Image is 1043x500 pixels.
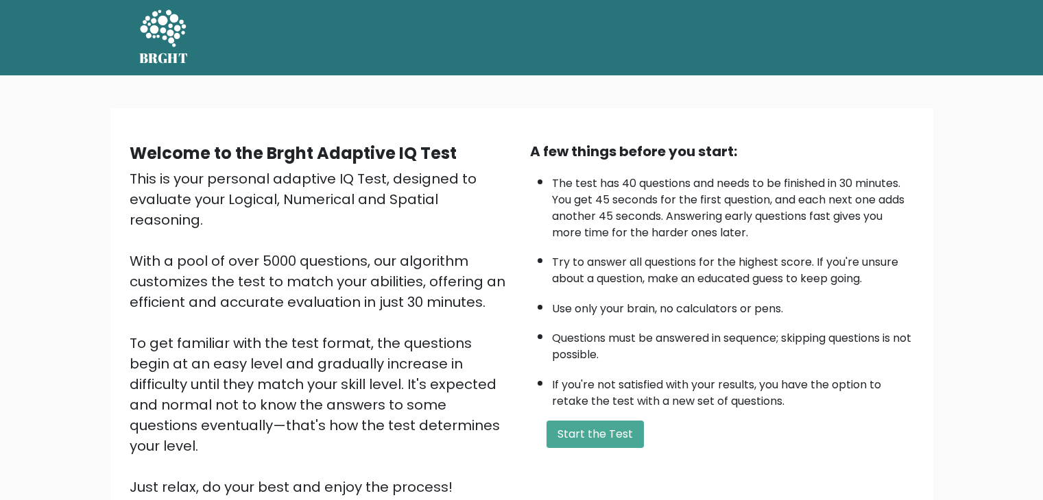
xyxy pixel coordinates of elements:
[530,141,914,162] div: A few things before you start:
[552,247,914,287] li: Try to answer all questions for the highest score. If you're unsure about a question, make an edu...
[547,421,644,448] button: Start the Test
[552,294,914,317] li: Use only your brain, no calculators or pens.
[552,323,914,363] li: Questions must be answered in sequence; skipping questions is not possible.
[139,5,189,70] a: BRGHT
[552,168,914,241] li: The test has 40 questions and needs to be finished in 30 minutes. You get 45 seconds for the firs...
[130,168,514,497] div: This is your personal adaptive IQ Test, designed to evaluate your Logical, Numerical and Spatial ...
[130,142,457,164] b: Welcome to the Brght Adaptive IQ Test
[552,370,914,410] li: If you're not satisfied with your results, you have the option to retake the test with a new set ...
[139,50,189,66] h5: BRGHT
